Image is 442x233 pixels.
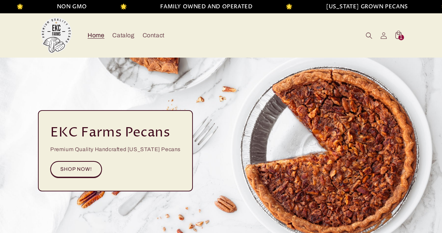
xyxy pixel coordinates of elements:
[112,32,134,39] span: Catalog
[399,35,403,40] span: 1
[50,124,170,141] h2: EKC Farms Pecans
[50,161,102,177] a: SHOP NOW!
[16,2,23,12] li: 🌟
[159,2,251,12] li: FAMILY OWNED AND OPERATED
[119,2,126,12] li: 🌟
[143,32,165,39] span: Contact
[362,28,376,43] summary: Search
[56,2,86,12] li: NON GMO
[139,28,169,43] a: Contact
[50,145,181,154] p: Premium Quality Handcrafted [US_STATE] Pecans
[88,32,104,39] span: Home
[325,2,407,12] li: [US_STATE] GROWN PECANS
[108,28,138,43] a: Catalog
[38,17,75,54] img: EKC Pecans
[84,28,108,43] a: Home
[285,2,292,12] li: 🌟
[35,15,77,56] a: EKC Pecans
